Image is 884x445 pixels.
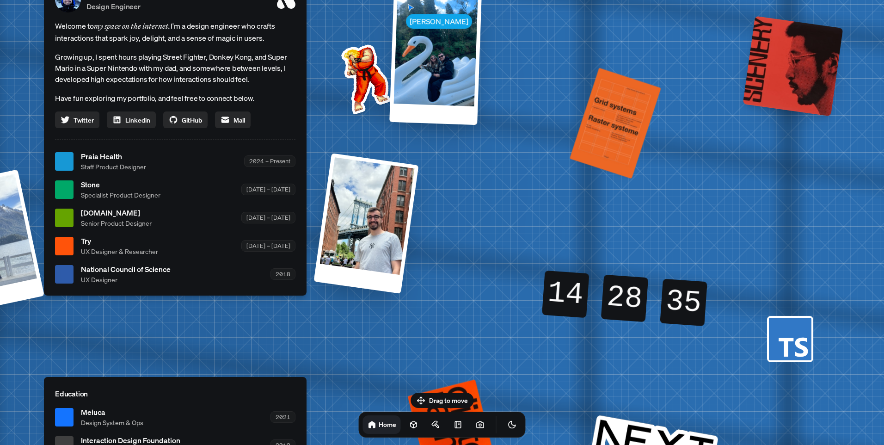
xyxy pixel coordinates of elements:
[125,115,150,125] span: Linkedin
[182,115,202,125] span: GitHub
[379,420,396,429] h1: Home
[74,115,94,125] span: Twitter
[317,31,411,124] img: Profile example
[660,279,707,326] div: 35
[81,275,171,284] span: UX Designer
[215,111,251,128] a: Mail
[363,415,401,434] a: Home
[503,415,522,434] button: Toggle Theme
[81,218,152,228] span: Senior Product Designer
[107,111,156,128] a: Linkedin
[81,162,146,172] span: Staff Product Designer
[55,20,295,44] span: Welcome to I'm a design engineer who crafts interactions that spark joy, delight, and a sense of ...
[241,240,295,252] div: [DATE] – [DATE]
[270,268,295,280] div: 2018
[81,247,158,256] span: UX Designer & Researcher
[55,51,295,85] p: Growing up, I spent hours playing Street Fighter, Donkey Kong, and Super Mario in a Super Nintend...
[81,235,158,247] span: Try
[163,111,208,128] a: GitHub
[241,184,295,195] div: [DATE] – [DATE]
[81,151,146,162] span: Praia Health
[241,212,295,223] div: [DATE] – [DATE]
[94,21,171,31] em: my space on the internet.
[55,111,99,128] a: Twitter
[55,92,295,104] p: Have fun exploring my portfolio, and feel free to connect below.
[55,388,295,399] p: Education
[81,207,152,218] span: [DOMAIN_NAME]
[270,411,295,423] div: 2021
[81,407,143,418] span: Meiuca
[81,418,143,427] span: Design System & Ops
[81,190,160,200] span: Specialist Product Designer
[233,115,245,125] span: Mail
[86,1,159,12] p: Design Engineer
[244,155,295,167] div: 2024 – Present
[81,179,160,190] span: Stone
[81,264,171,275] span: National Council of Science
